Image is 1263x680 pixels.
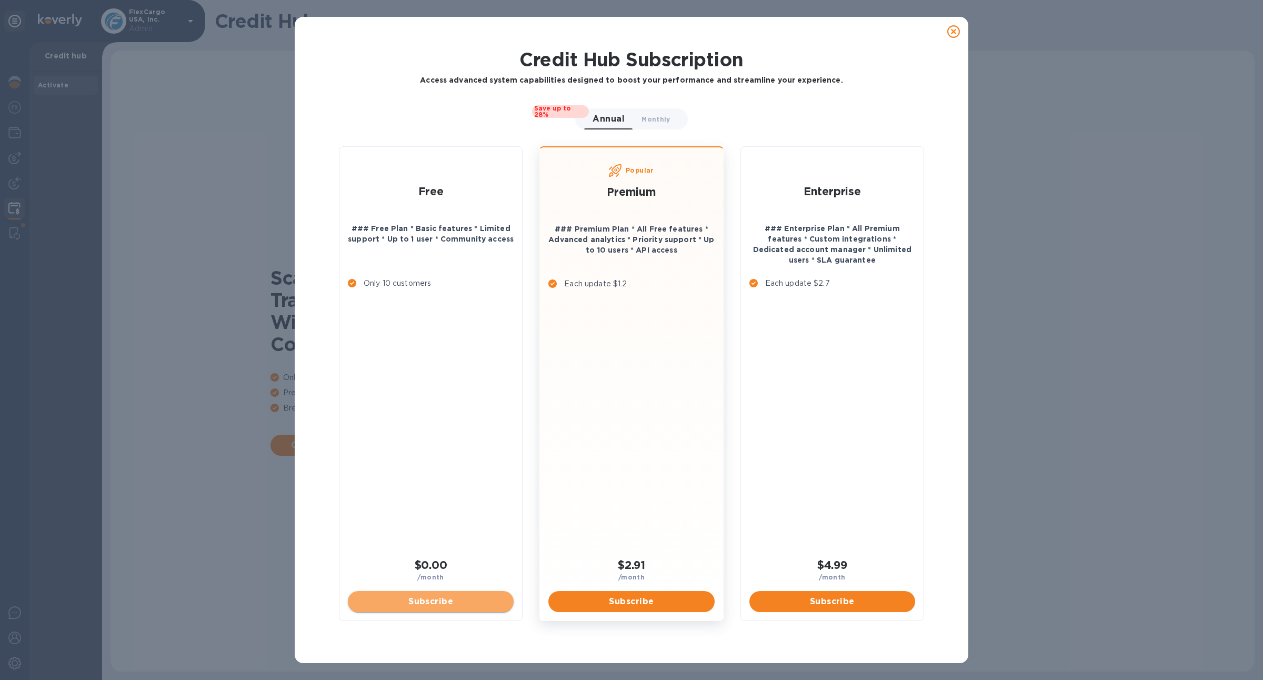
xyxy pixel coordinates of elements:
h2: $0.00 [348,558,514,572]
h2: $2.91 [548,558,714,572]
p: ### Enterprise Plan * All Premium features * Custom integrations * Dedicated account manager * Un... [749,223,915,265]
p: ### Free Plan * Basic features * Limited support * Up to 1 user * Community access [348,223,514,244]
span: Monthly [641,114,670,125]
b: /month [417,573,444,581]
h2: Enterprise [749,185,915,198]
b: /month [618,573,645,581]
p: Only 10 customers [364,278,431,289]
span: Save up to 28% [532,105,589,118]
p: ### Premium Plan * All Free features * Advanced analytics * Priority support * Up to 10 users * A... [548,224,714,255]
h2: Free [348,185,514,198]
b: Access advanced system capabilities designed to boost your performance and streamline your experi... [420,76,843,84]
h2: Premium [548,185,714,198]
p: Each update $2.7 [765,278,830,289]
b: /month [819,573,845,581]
span: Subscribe [356,595,505,608]
p: Each update $1.2 [564,278,627,289]
button: Subscribe [548,591,714,612]
h2: $4.99 [749,558,915,572]
span: Subscribe [557,595,706,608]
button: Subscribe [348,591,514,612]
b: Popular [626,166,654,174]
span: Subscribe [758,595,907,608]
h1: Credit Hub Subscription [339,48,924,71]
button: Subscribe [749,591,915,612]
span: Annual [593,112,625,126]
